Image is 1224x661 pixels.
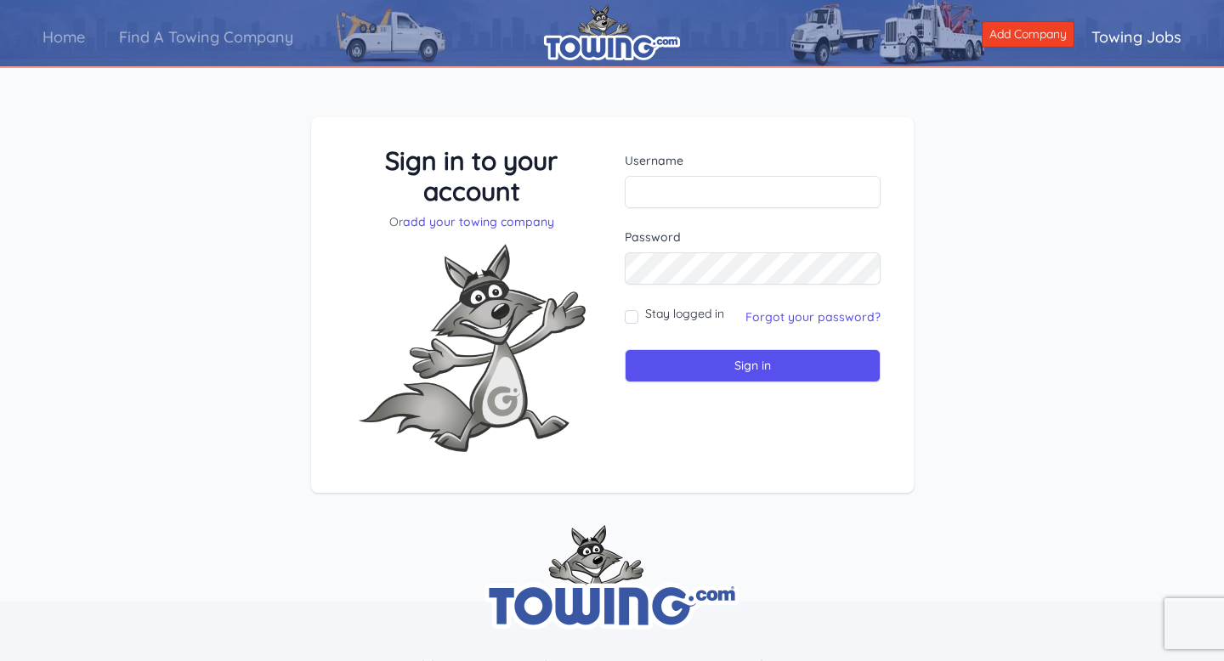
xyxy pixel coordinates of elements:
[625,152,881,169] label: Username
[484,525,739,630] img: towing
[102,13,310,61] a: Find A Towing Company
[344,213,600,230] p: Or
[544,4,680,60] img: logo.png
[982,21,1074,48] a: Add Company
[344,230,599,466] img: Fox-Excited.png
[745,309,881,325] a: Forgot your password?
[645,305,724,322] label: Stay logged in
[403,214,554,229] a: add your towing company
[625,229,881,246] label: Password
[344,145,600,206] h3: Sign in to your account
[25,13,102,61] a: Home
[625,349,881,382] input: Sign in
[1074,13,1198,61] a: Towing Jobs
